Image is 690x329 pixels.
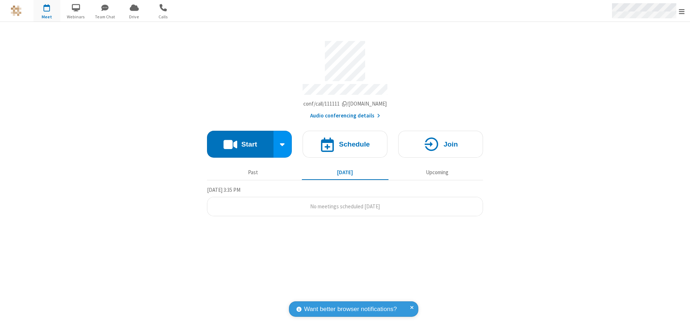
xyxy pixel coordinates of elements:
[207,186,483,217] section: Today's Meetings
[443,141,458,148] h4: Join
[207,36,483,120] section: Account details
[398,131,483,158] button: Join
[672,310,685,324] iframe: Chat
[207,186,240,193] span: [DATE] 3:35 PM
[121,14,148,20] span: Drive
[63,14,89,20] span: Webinars
[302,166,388,179] button: [DATE]
[11,5,22,16] img: QA Selenium DO NOT DELETE OR CHANGE
[303,100,387,108] button: Copy my meeting room linkCopy my meeting room link
[92,14,119,20] span: Team Chat
[310,112,380,120] button: Audio conferencing details
[33,14,60,20] span: Meet
[303,100,387,107] span: Copy my meeting room link
[310,203,380,210] span: No meetings scheduled [DATE]
[150,14,177,20] span: Calls
[303,131,387,158] button: Schedule
[304,305,397,314] span: Want better browser notifications?
[207,131,273,158] button: Start
[339,141,370,148] h4: Schedule
[241,141,257,148] h4: Start
[210,166,296,179] button: Past
[394,166,480,179] button: Upcoming
[273,131,292,158] div: Start conference options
